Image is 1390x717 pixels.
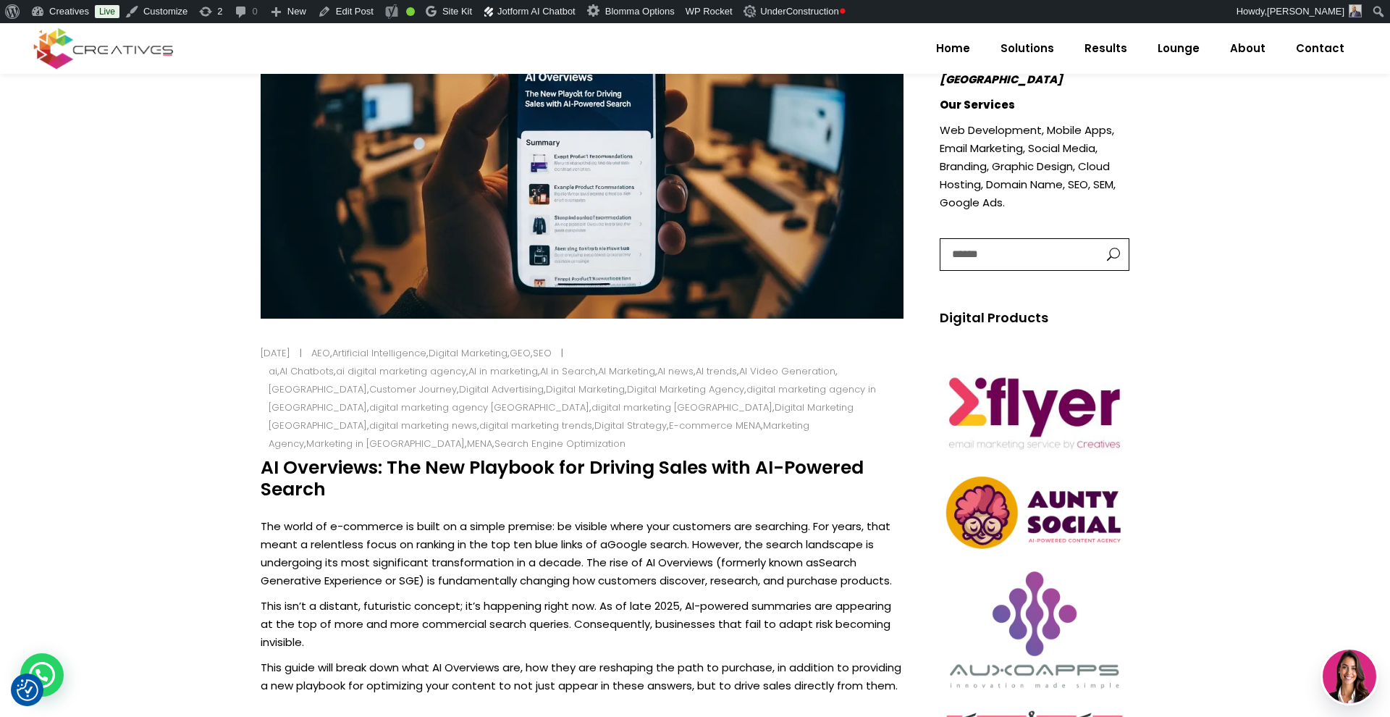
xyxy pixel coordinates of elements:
a: AEO [311,346,330,360]
a: AI Video Generation [739,364,835,378]
span: Contact [1296,30,1344,67]
span: Home [936,30,970,67]
a: AI trends [696,364,737,378]
div: , , , , [303,344,562,362]
a: Digital Strategy [594,419,667,432]
a: GEO [510,346,531,360]
img: Creatives | AI Overviews: The New Playbook for Driving Sales with AI-Powered Search [940,355,1130,465]
img: Creatives | AI Overviews: The New Playbook for Driving Sales with AI-Powered Search [940,561,1130,697]
img: Creatives|AI Overviews: The New Playbook for Driving Sales with AI-Powered Search [17,679,38,701]
a: Digital Marketing Agency [627,382,744,396]
div: WhatsApp contact [20,653,64,697]
a: MENA [467,437,492,450]
h5: Digital Products [940,308,1130,328]
a: ai [269,364,277,378]
a: AI Chatbots [279,364,334,378]
a: Search Engine Optimization [494,437,625,450]
strong: Our Services [940,97,1015,112]
a: [DATE] [261,346,290,360]
a: digital marketing news [369,419,477,432]
em: AI-Powered Digital Marketing Agency in [GEOGRAPHIC_DATA], [GEOGRAPHIC_DATA] [940,35,1124,87]
a: Marketing in [GEOGRAPHIC_DATA] [306,437,465,450]
a: About [1215,30,1281,67]
span: Solutions [1001,30,1054,67]
a: Digital Marketing [546,382,625,396]
span: Site Kit [442,6,472,17]
span: Results [1084,30,1127,67]
img: Creatives [30,26,177,71]
span: About [1230,30,1265,67]
a: digital marketing trends [479,419,592,432]
a: Solutions [985,30,1069,67]
a: AI in Search [540,364,596,378]
a: ai digital marketing agency [336,364,466,378]
button: Consent Preferences [17,679,38,701]
img: Creatives | AI Overviews: The New Playbook for Driving Sales with AI-Powered Search [744,5,758,17]
p: Web Development, Mobile Apps, Email Marketing, Social Media, Branding, Graphic Design, Cloud Host... [940,121,1130,211]
p: The world of e-commerce is built on a simple premise: be visible where your customers are searchi... [261,517,903,590]
a: Contact [1281,30,1360,67]
img: Creatives | AI Overviews: The New Playbook for Driving Sales with AI-Powered Search [1349,4,1362,17]
button: button [1092,239,1129,270]
p: This guide will break down what AI Overviews are, how they are reshaping the path to purchase, in... [261,658,903,695]
span: Lounge [1158,30,1200,67]
a: Artificial Intelligence [332,346,426,360]
p: This isn’t a distant, futuristic concept; it’s happening right now. As of late 2025, AI-powered s... [261,597,903,651]
div: Good [406,7,415,16]
div: , , , , , , , , , , , , , , , , , , , , , , , , , [269,362,893,453]
a: E-commerce MENA [669,419,761,432]
img: Creatives | AI Overviews: The New Playbook for Driving Sales with AI-Powered Search [940,472,1130,554]
a: [GEOGRAPHIC_DATA] [269,382,367,396]
a: Live [95,5,119,18]
a: Digital Marketing [429,346,507,360]
a: Lounge [1142,30,1215,67]
a: Digital Advertising [459,382,544,396]
a: Home [921,30,985,67]
a: AI news [657,364,694,378]
a: digital marketing agency [GEOGRAPHIC_DATA] [369,401,589,414]
a: AI in marketing [468,364,538,378]
a: Google search [607,537,687,552]
a: Results [1069,30,1142,67]
h4: AI Overviews: The New Playbook for Driving Sales with AI-Powered Search [261,457,903,500]
a: Customer Journey [369,382,457,396]
a: SEO [533,346,552,360]
img: agent [1323,650,1376,703]
span: [PERSON_NAME] [1267,6,1344,17]
a: digital marketing [GEOGRAPHIC_DATA] [591,401,772,414]
a: AI Marketing [598,364,655,378]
